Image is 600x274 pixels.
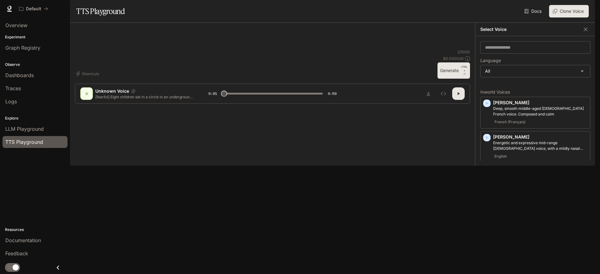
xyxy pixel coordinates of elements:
p: Default [26,6,41,12]
button: All workspaces [16,2,51,15]
p: [fearful] Eight children sat in a circle in an underground cave, their eyes completely white, hum... [95,94,193,100]
a: Docs [523,5,544,17]
p: Inworld Voices [480,90,590,94]
p: Language [480,58,501,63]
p: ⏎ [461,65,467,76]
p: $ 0.000020 [443,56,464,61]
button: Clone Voice [549,5,589,17]
span: 0:59 [328,91,337,97]
p: CTRL + [461,65,467,72]
button: Shortcuts [75,69,102,79]
span: English [493,153,508,160]
div: D [82,89,92,99]
button: Copy Voice ID [129,89,138,93]
p: Deep, smooth middle-aged male French voice. Composed and calm [493,106,587,117]
span: 0:01 [208,91,217,97]
p: [PERSON_NAME] [493,134,587,140]
span: French (Français) [493,118,527,126]
h1: TTS Playground [76,5,125,17]
button: Download audio [422,87,435,100]
div: All [481,65,590,77]
p: Unknown Voice [95,88,129,94]
p: 2 / 1000 [457,49,470,55]
button: GenerateCTRL +⏎ [437,62,470,79]
p: Energetic and expressive mid-range male voice, with a mildly nasal quality [493,140,587,151]
p: [PERSON_NAME] [493,100,587,106]
button: Inspect [437,87,450,100]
